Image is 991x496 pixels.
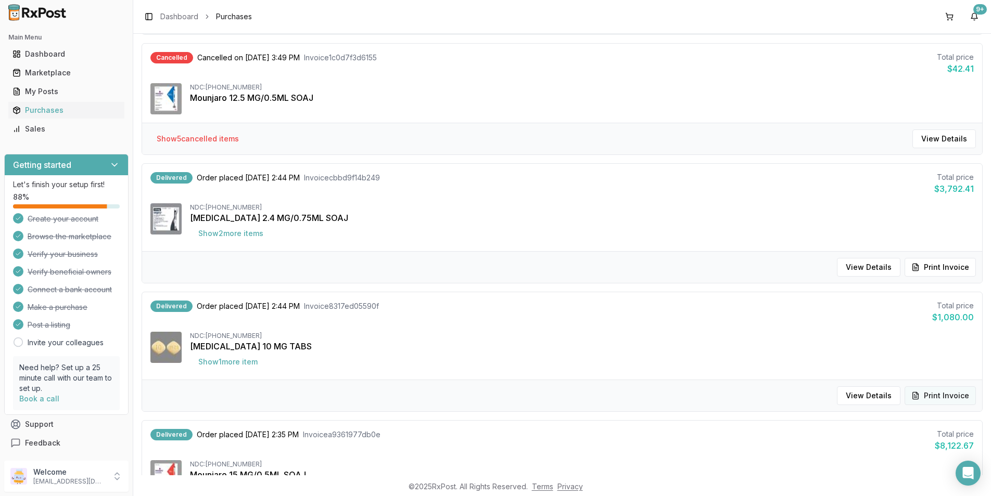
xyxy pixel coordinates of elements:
[28,249,98,259] span: Verify your business
[8,101,124,120] a: Purchases
[190,468,974,481] div: Mounjaro 15 MG/0.5ML SOAJ
[304,53,377,63] span: Invoice 1c0d7f3d6155
[934,182,974,195] div: $3,792.41
[905,386,976,405] button: Print Invoice
[973,4,987,15] div: 9+
[8,120,124,138] a: Sales
[190,332,974,340] div: NDC: [PHONE_NUMBER]
[4,102,129,119] button: Purchases
[912,129,976,148] button: View Details
[932,311,974,323] div: $1,080.00
[25,438,60,448] span: Feedback
[12,105,120,115] div: Purchases
[4,46,129,62] button: Dashboard
[197,429,299,440] span: Order placed [DATE] 2:35 PM
[28,284,112,295] span: Connect a bank account
[532,482,553,491] a: Terms
[13,192,29,202] span: 88 %
[150,460,182,491] img: Mounjaro 15 MG/0.5ML SOAJ
[150,172,193,184] div: Delivered
[557,482,583,491] a: Privacy
[12,49,120,59] div: Dashboard
[935,439,974,452] div: $8,122.67
[150,203,182,234] img: Wegovy 2.4 MG/0.75ML SOAJ
[937,52,974,62] div: Total price
[304,301,379,311] span: Invoice 8317ed05590f
[150,52,193,63] div: Cancelled
[837,386,900,405] button: View Details
[150,301,193,312] div: Delivered
[160,11,198,22] a: Dashboard
[4,83,129,100] button: My Posts
[33,467,106,477] p: Welcome
[150,429,193,440] div: Delivered
[12,124,120,134] div: Sales
[966,8,983,25] button: 9+
[28,320,70,330] span: Post a listing
[197,53,300,63] span: Cancelled on [DATE] 3:49 PM
[13,179,120,190] p: Let's finish your setup first!
[8,63,124,82] a: Marketplace
[150,332,182,363] img: Farxiga 10 MG TABS
[190,340,974,353] div: [MEDICAL_DATA] 10 MG TABS
[4,415,129,434] button: Support
[28,337,104,348] a: Invite your colleagues
[8,45,124,63] a: Dashboard
[190,224,272,243] button: Show2more items
[160,11,252,22] nav: breadcrumb
[19,362,113,394] p: Need help? Set up a 25 minute call with our team to set up.
[837,258,900,277] button: View Details
[932,301,974,311] div: Total price
[197,173,300,183] span: Order placed [DATE] 2:44 PM
[148,129,247,148] button: Show5cancelled items
[4,64,129,81] button: Marketplace
[190,212,974,224] div: [MEDICAL_DATA] 2.4 MG/0.75ML SOAJ
[303,429,380,440] span: Invoice a9361977db0e
[28,302,87,312] span: Make a purchase
[10,468,27,485] img: User avatar
[8,33,124,42] h2: Main Menu
[28,231,111,242] span: Browse the marketplace
[216,11,252,22] span: Purchases
[28,214,98,224] span: Create your account
[12,68,120,78] div: Marketplace
[190,83,974,92] div: NDC: [PHONE_NUMBER]
[905,258,976,277] button: Print Invoice
[935,429,974,439] div: Total price
[190,92,974,104] div: Mounjaro 12.5 MG/0.5ML SOAJ
[956,461,981,486] div: Open Intercom Messenger
[190,353,266,371] button: Show1more item
[937,62,974,75] div: $42.41
[8,82,124,101] a: My Posts
[934,172,974,182] div: Total price
[12,86,120,97] div: My Posts
[19,394,59,403] a: Book a call
[4,434,129,452] button: Feedback
[150,83,182,114] img: Mounjaro 12.5 MG/0.5ML SOAJ
[33,477,106,486] p: [EMAIL_ADDRESS][DOMAIN_NAME]
[190,203,974,212] div: NDC: [PHONE_NUMBER]
[28,267,111,277] span: Verify beneficial owners
[197,301,300,311] span: Order placed [DATE] 2:44 PM
[4,4,71,21] img: RxPost Logo
[190,460,974,468] div: NDC: [PHONE_NUMBER]
[13,159,71,171] h3: Getting started
[304,173,380,183] span: Invoice cbbd9f14b249
[4,121,129,137] button: Sales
